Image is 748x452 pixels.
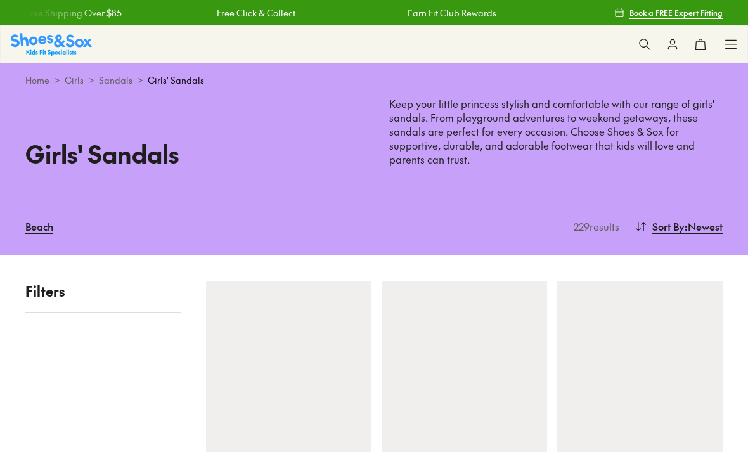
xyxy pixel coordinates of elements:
[629,7,723,18] span: Book a FREE Expert Fitting
[25,74,723,87] div: > > >
[11,33,92,55] img: SNS_Logo_Responsive.svg
[11,33,92,55] a: Shoes & Sox
[24,6,120,20] a: Free Shipping Over $85
[635,212,723,240] button: Sort By:Newest
[216,6,294,20] a: Free Click & Collect
[685,219,723,234] span: : Newest
[389,97,723,167] p: Keep your little princess stylish and comfortable with our range of girls' sandals. From playgrou...
[652,219,685,234] span: Sort By
[407,6,496,20] a: Earn Fit Club Rewards
[99,74,132,87] a: Sandals
[25,74,49,87] a: Home
[65,74,84,87] a: Girls
[148,74,204,87] span: Girls' Sandals
[614,1,723,24] a: Book a FREE Expert Fitting
[25,136,359,172] h1: Girls' Sandals
[25,212,53,240] a: Beach
[569,219,619,234] p: 229 results
[25,281,181,302] p: Filters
